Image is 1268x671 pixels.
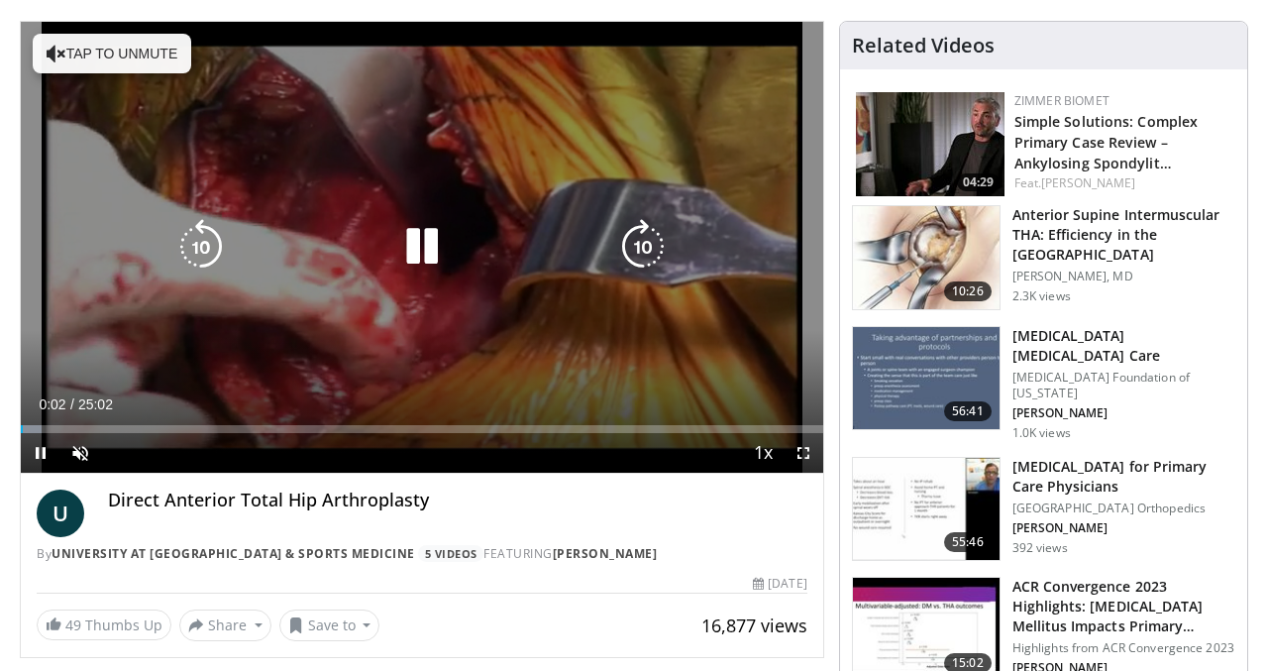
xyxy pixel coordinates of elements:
p: [PERSON_NAME], MD [1012,269,1235,284]
p: 392 views [1012,540,1068,556]
h3: Anterior Supine Intermuscular THA: Efficiency in the [GEOGRAPHIC_DATA] [1012,205,1235,265]
div: Progress Bar [21,425,823,433]
span: 55:46 [944,532,992,552]
button: Share [179,610,271,641]
a: [PERSON_NAME] [1041,174,1135,191]
img: Screen_shot_2010-09-13_at_8.59.50_PM_2.png.150x105_q85_crop-smart_upscale.jpg [853,206,1000,309]
p: 1.0K views [1012,425,1071,441]
button: Save to [279,610,380,641]
p: [PERSON_NAME] [1012,405,1235,421]
a: Simple Solutions: Complex Primary Case Review – Ankylosing Spondylit… [1014,112,1199,172]
a: U [37,490,84,537]
p: Highlights from ACR Convergence 2023 [1012,640,1235,656]
a: 10:26 Anterior Supine Intermuscular THA: Efficiency in the [GEOGRAPHIC_DATA] [PERSON_NAME], MD 2.... [852,205,1235,310]
button: Pause [21,433,60,473]
p: [PERSON_NAME] [1012,520,1235,536]
img: 5d3957e5-19eb-48a7-b512-471b94d69818.150x105_q85_crop-smart_upscale.jpg [856,92,1004,196]
span: 04:29 [957,173,1000,191]
button: Fullscreen [784,433,823,473]
span: 10:26 [944,281,992,301]
span: / [70,396,74,412]
img: 93facdba-6005-4fad-812a-1fb629d0644d.150x105_q85_crop-smart_upscale.jpg [853,458,1000,561]
span: 16,877 views [701,614,807,637]
span: 56:41 [944,401,992,421]
button: Playback Rate [744,433,784,473]
img: 41af414c-0f15-430c-9179-c55434e9ceb4.150x105_q85_crop-smart_upscale.jpg [853,327,1000,430]
a: 5 Videos [418,545,483,562]
a: 56:41 [MEDICAL_DATA] [MEDICAL_DATA] Care [MEDICAL_DATA] Foundation of [US_STATE] [PERSON_NAME] 1.... [852,326,1235,441]
span: 0:02 [39,396,65,412]
a: University at [GEOGRAPHIC_DATA] & Sports Medicine [52,545,415,562]
p: [GEOGRAPHIC_DATA] Orthopedics [1012,501,1235,516]
h4: Related Videos [852,34,995,57]
span: 25:02 [78,396,113,412]
a: 55:46 [MEDICAL_DATA] for Primary Care Physicians [GEOGRAPHIC_DATA] Orthopedics [PERSON_NAME] 392 ... [852,457,1235,562]
div: [DATE] [753,575,806,593]
button: Tap to unmute [33,34,191,73]
span: 49 [65,615,81,634]
h4: Direct Anterior Total Hip Arthroplasty [108,490,807,511]
h3: [MEDICAL_DATA] for Primary Care Physicians [1012,457,1235,497]
div: Feat. [1014,174,1231,192]
button: Unmute [60,433,100,473]
a: Zimmer Biomet [1014,92,1109,109]
a: 04:29 [856,92,1004,196]
h3: ​​ACR Convergence 2023 Highlights: [MEDICAL_DATA] Mellitus Impacts Primary… [1012,577,1235,636]
div: By FEATURING [37,545,807,563]
p: [MEDICAL_DATA] Foundation of [US_STATE] [1012,370,1235,401]
h3: [MEDICAL_DATA] [MEDICAL_DATA] Care [1012,326,1235,366]
video-js: Video Player [21,22,823,474]
a: 49 Thumbs Up [37,610,171,640]
p: 2.3K views [1012,288,1071,304]
a: [PERSON_NAME] [553,545,658,562]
